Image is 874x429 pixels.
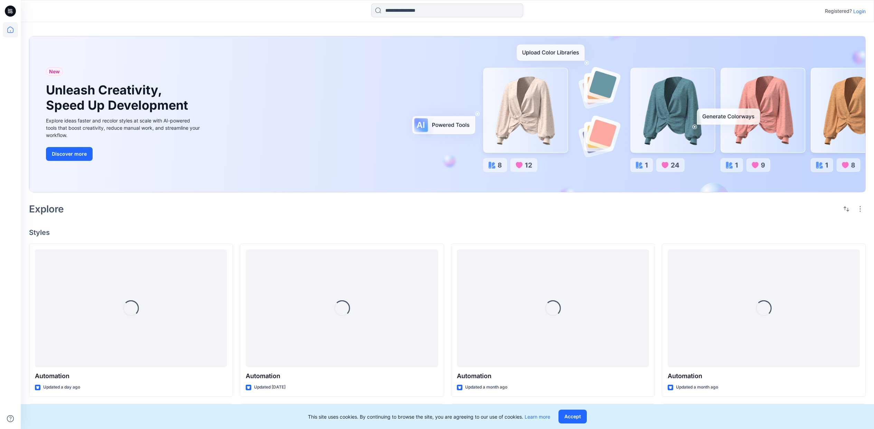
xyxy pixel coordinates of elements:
p: Automation [35,371,227,381]
p: Registered? [825,7,852,15]
h1: Unleash Creativity, Speed Up Development [46,83,191,112]
p: This site uses cookies. By continuing to browse the site, you are agreeing to our use of cookies. [308,413,550,420]
div: Explore ideas faster and recolor styles at scale with AI-powered tools that boost creativity, red... [46,117,201,139]
p: Automation [457,371,649,381]
p: Updated a month ago [465,384,507,391]
span: New [49,67,60,76]
p: Login [853,8,866,15]
a: Discover more [46,147,201,161]
button: Discover more [46,147,93,161]
h4: Styles [29,228,866,237]
a: Learn more [525,414,550,420]
p: Updated [DATE] [254,384,285,391]
p: Automation [668,371,860,381]
p: Updated a day ago [43,384,80,391]
h2: Explore [29,203,64,214]
p: Automation [246,371,438,381]
button: Accept [558,410,587,423]
p: Updated a month ago [676,384,718,391]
